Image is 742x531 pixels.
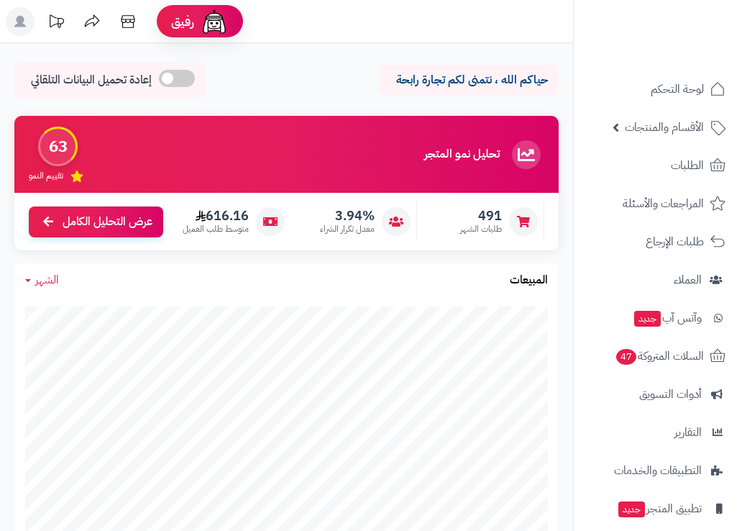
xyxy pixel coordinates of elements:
a: الشهر [25,272,59,289]
span: تطبيق المتجر [617,499,702,519]
span: 491 [460,208,502,224]
img: ai-face.png [200,7,229,36]
a: طلبات الإرجاع [582,224,733,259]
span: طلبات الشهر [460,223,502,235]
span: إعادة تحميل البيانات التلقائي [31,72,152,88]
span: عرض التحليل الكامل [63,214,152,230]
a: أدوات التسويق [582,377,733,412]
span: العملاء [674,270,702,290]
a: المراجعات والأسئلة [582,186,733,221]
span: الشهر [35,271,59,289]
span: الطلبات [671,155,704,176]
span: التطبيقات والخدمات [614,460,702,481]
span: 616.16 [183,208,249,224]
span: 47 [616,349,636,365]
span: طلبات الإرجاع [646,232,704,252]
a: تحديثات المنصة [38,7,74,40]
span: أدوات التسويق [639,384,702,404]
a: لوحة التحكم [582,72,733,106]
span: لوحة التحكم [651,79,704,99]
a: الطلبات [582,148,733,183]
span: التقارير [674,422,702,442]
span: معدل تكرار الشراء [320,223,375,235]
span: 3.94% [320,208,375,224]
a: تطبيق المتجرجديد [582,491,733,526]
a: التقارير [582,415,733,450]
span: جديد [618,501,645,517]
span: المراجعات والأسئلة [623,194,704,214]
span: جديد [634,311,661,327]
p: حياكم الله ، نتمنى لكم تجارة رابحة [390,72,548,88]
span: تقييم النمو [29,170,63,182]
span: الأقسام والمنتجات [625,117,704,137]
a: وآتس آبجديد [582,301,733,335]
a: السلات المتروكة47 [582,339,733,373]
span: السلات المتروكة [615,346,704,366]
a: عرض التحليل الكامل [29,206,163,237]
span: متوسط طلب العميل [183,223,249,235]
a: التطبيقات والخدمات [582,453,733,488]
h3: تحليل نمو المتجر [424,148,500,161]
a: العملاء [582,263,733,297]
span: رفيق [171,13,194,30]
span: وآتس آب [633,308,702,328]
h3: المبيعات [510,274,548,287]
